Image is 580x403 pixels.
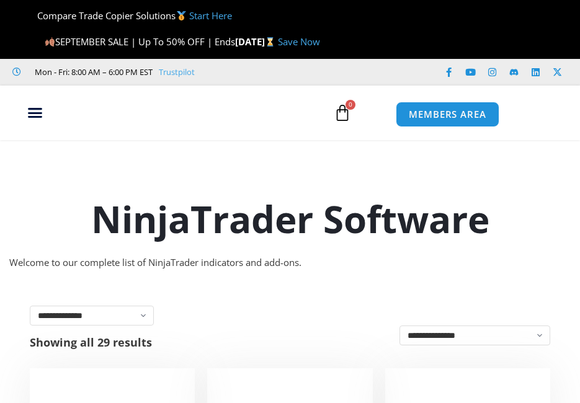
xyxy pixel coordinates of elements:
[235,35,278,48] strong: [DATE]
[45,37,55,46] img: 🍂
[177,11,186,20] img: 🥇
[399,325,550,345] select: Shop order
[27,9,231,22] span: Compare Trade Copier Solutions
[396,102,499,127] a: MEMBERS AREA
[6,101,64,125] div: Menu Toggle
[409,110,486,119] span: MEMBERS AREA
[9,193,571,245] h1: NinjaTrader Software
[27,11,37,20] img: 🏆
[9,254,571,272] div: Welcome to our complete list of NinjaTrader indicators and add-ons.
[45,35,235,48] span: SEPTEMBER SALE | Up To 50% OFF | Ends
[346,100,355,110] span: 0
[30,337,152,348] p: Showing all 29 results
[159,64,195,79] a: Trustpilot
[77,90,210,135] img: LogoAI | Affordable Indicators – NinjaTrader
[278,35,320,48] a: Save Now
[189,9,232,22] a: Start Here
[265,37,275,46] img: ⌛
[32,64,153,79] span: Mon - Fri: 8:00 AM – 6:00 PM EST
[315,95,370,131] a: 0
